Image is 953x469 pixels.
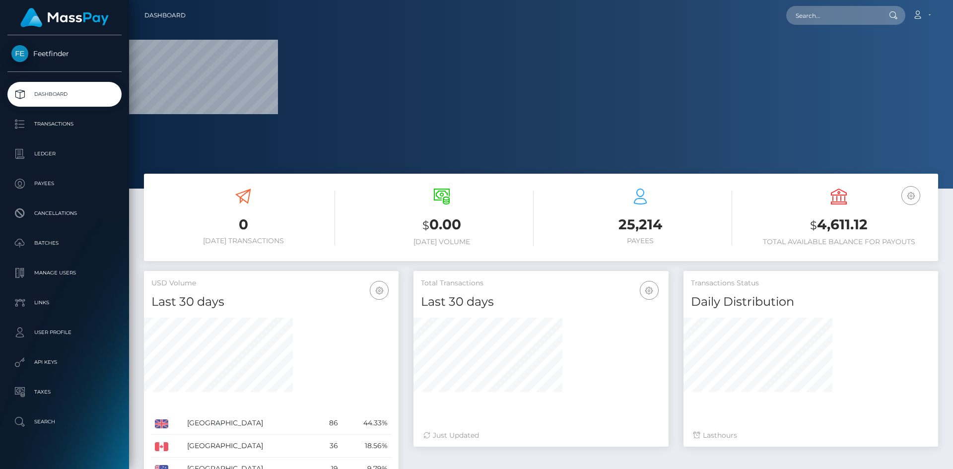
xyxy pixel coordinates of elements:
a: User Profile [7,320,122,345]
input: Search... [786,6,880,25]
td: 36 [316,435,341,458]
td: 44.33% [341,412,392,435]
p: API Keys [11,355,118,370]
a: Dashboard [7,82,122,107]
small: $ [422,218,429,232]
p: User Profile [11,325,118,340]
a: Ledger [7,141,122,166]
img: CA.png [155,442,168,451]
a: Cancellations [7,201,122,226]
p: Transactions [11,117,118,132]
p: Batches [11,236,118,251]
a: Dashboard [144,5,186,26]
h6: [DATE] Volume [350,238,534,246]
td: [GEOGRAPHIC_DATA] [184,412,316,435]
h3: 0 [151,215,335,234]
p: Payees [11,176,118,191]
h3: 25,214 [548,215,732,234]
p: Ledger [11,146,118,161]
a: Batches [7,231,122,256]
h3: 4,611.12 [747,215,931,235]
img: GB.png [155,419,168,428]
p: Dashboard [11,87,118,102]
a: Manage Users [7,261,122,285]
h4: Daily Distribution [691,293,931,311]
img: MassPay Logo [20,8,109,27]
a: Search [7,409,122,434]
small: $ [810,218,817,232]
p: Links [11,295,118,310]
h6: [DATE] Transactions [151,237,335,245]
td: [GEOGRAPHIC_DATA] [184,435,316,458]
h6: Total Available Balance for Payouts [747,238,931,246]
a: Links [7,290,122,315]
h4: Last 30 days [151,293,391,311]
p: Taxes [11,385,118,400]
p: Search [11,414,118,429]
span: Feetfinder [7,49,122,58]
h5: USD Volume [151,278,391,288]
a: Transactions [7,112,122,136]
div: Last hours [693,430,928,441]
h6: Payees [548,237,732,245]
a: Payees [7,171,122,196]
p: Cancellations [11,206,118,221]
td: 18.56% [341,435,392,458]
div: Just Updated [423,430,658,441]
h3: 0.00 [350,215,534,235]
img: Feetfinder [11,45,28,62]
a: API Keys [7,350,122,375]
h5: Transactions Status [691,278,931,288]
td: 86 [316,412,341,435]
h4: Last 30 days [421,293,661,311]
h5: Total Transactions [421,278,661,288]
a: Taxes [7,380,122,404]
p: Manage Users [11,266,118,280]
